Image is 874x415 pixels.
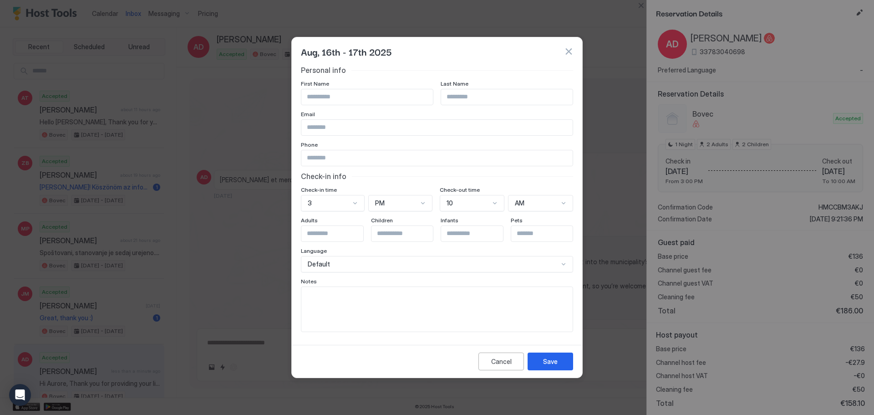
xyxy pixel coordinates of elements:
[301,66,346,75] span: Personal info
[308,199,312,207] span: 3
[301,287,573,332] textarea: Input Field
[511,226,586,241] input: Input Field
[543,357,558,366] div: Save
[441,80,468,87] span: Last Name
[441,226,516,241] input: Input Field
[301,89,433,105] input: Input Field
[308,260,330,268] span: Default
[301,217,318,224] span: Adults
[301,247,327,254] span: Language
[441,217,458,224] span: Infants
[301,80,329,87] span: First Name
[301,111,315,118] span: Email
[301,172,346,181] span: Check-in info
[371,226,446,241] input: Input Field
[301,120,573,135] input: Input Field
[301,150,573,166] input: Input Field
[441,89,573,105] input: Input Field
[447,199,453,207] span: 10
[301,226,376,241] input: Input Field
[9,384,31,406] div: Open Intercom Messenger
[491,357,512,366] div: Cancel
[301,278,317,285] span: Notes
[511,217,523,224] span: Pets
[301,45,392,58] span: Aug, 16th - 17th 2025
[375,199,385,207] span: PM
[515,199,524,207] span: AM
[301,141,318,148] span: Phone
[478,353,524,370] button: Cancel
[440,186,480,193] span: Check-out time
[528,353,573,370] button: Save
[371,217,393,224] span: Children
[301,186,337,193] span: Check-in time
